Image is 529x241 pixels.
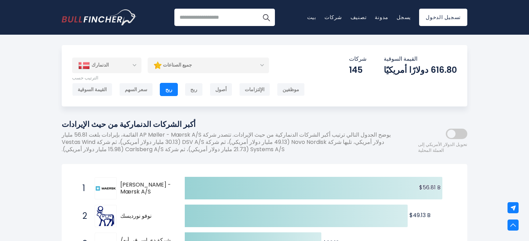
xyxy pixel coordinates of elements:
[120,181,171,196] font: [PERSON_NAME] - Mærsk A/S
[62,119,196,130] font: أكبر الشركات الدنماركية من حيث الإيرادات
[83,182,85,194] font: 1
[190,86,197,93] font: ربح
[258,9,275,26] button: يبحث
[62,9,136,25] a: انتقل إلى الصفحة الرئيسية
[349,55,366,63] font: شركات
[349,64,363,76] font: 145
[384,64,457,76] font: 616.80 دولارًا أمريكيًا
[96,186,116,191] img: AP Møller - Mærsk A/S
[397,14,411,21] a: يسجل
[62,131,391,153] font: يوضح الجدول التالي ترتيب أكبر الشركات الدنماركية من حيث الإيرادات. تتصدر شركة AP Møller - Mærsk A...
[324,14,342,21] a: شركات
[245,86,264,93] font: الإلتزامات
[215,86,227,93] font: أصول
[78,86,107,93] font: القيمة السوقية
[120,212,151,220] font: نوفو نورديسك
[418,141,467,148] font: تحويل الدولار الأمريكي إلى
[283,86,299,93] font: موظفين
[96,206,116,226] img: نوفو نورديسك
[409,211,431,219] text: $49.13 B
[125,86,147,93] font: سعر السهم
[418,147,444,154] font: العملة المحلية
[350,14,367,21] a: تصنيف
[165,86,172,93] font: ربح
[426,14,461,21] font: تسجيل الدخول
[62,9,137,25] img: شعار بولفينشر
[163,61,192,68] font: جميع الصناعات
[384,55,417,63] font: القيمة السوقية
[83,210,87,222] font: 2
[307,14,316,21] a: بيت
[419,9,467,26] a: تسجيل الدخول
[92,61,109,68] font: الدنمارك
[375,14,388,21] a: مدونة
[419,183,441,191] text: $56.81 B
[72,75,98,81] font: الترتيب حسب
